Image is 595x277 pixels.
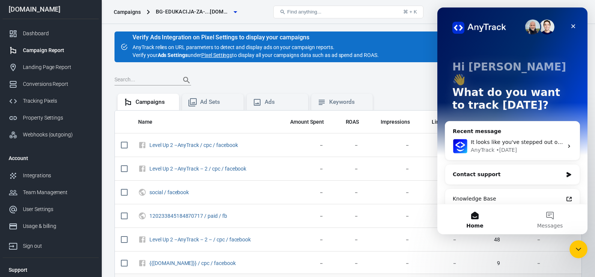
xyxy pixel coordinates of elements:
span: － [422,189,457,196]
div: Campaign Report [23,46,93,54]
a: User Settings [3,201,99,218]
span: － [371,189,410,196]
button: bg-edukacija-za-...[DOMAIN_NAME] [153,5,240,19]
svg: Unknown Facebook [138,164,146,173]
span: Messages [100,216,126,221]
svg: Unknown Facebook [138,259,146,268]
div: Ad Sets [200,98,238,106]
span: － [422,142,457,149]
a: Integrations [3,167,99,184]
li: Account [3,149,99,167]
svg: Unknown Facebook [138,141,146,150]
a: 120233845184870717 / paid / fb [149,213,227,219]
a: social / facebook [149,189,189,195]
svg: Unknown Facebook [138,235,146,244]
span: social / facebook [149,190,190,195]
a: Sign out [571,3,589,21]
a: Conversions Report [3,76,99,93]
span: ROAS [346,118,359,126]
div: Property Settings [23,114,93,122]
span: － [336,189,359,196]
span: 2 [553,260,593,267]
a: Webhooks (outgoing) [3,126,99,143]
span: The number of times your ads were on screen. [371,117,410,126]
div: ⌘ + K [403,9,417,15]
div: Campaigns [114,8,141,16]
div: Sign out [23,242,93,250]
span: The total return on ad spend [336,117,359,126]
span: 48 [469,236,500,244]
span: 3 [553,236,593,244]
div: Landing Page Report [23,63,93,71]
span: － [336,236,359,244]
a: Level Up 2 –AnyTrack – 2 – / cpc / facebook [149,237,251,243]
a: Team Management [3,184,99,201]
span: － [280,260,324,267]
div: User Settings [23,205,93,213]
div: Contact support [15,163,125,171]
iframe: Intercom live chat [569,240,587,258]
span: The number of clicks on links within the ad that led to advertiser-specified destinations [422,117,457,126]
a: Sign out [3,235,99,255]
div: AnyTrack relies on URL parameters to detect and display ads on your campaign reports. Verify your... [133,34,379,59]
span: {{campaign.name}} / cpc / facebook [149,261,237,266]
span: － [422,165,457,173]
span: － [371,142,410,149]
span: － [512,260,541,267]
span: It looks like you've stepped out of the chat so I will close the conversation. If you still need ... [33,132,417,138]
div: • [DATE] [59,139,80,147]
span: － [371,236,410,244]
a: Usage & billing [3,218,99,235]
span: － [280,213,324,220]
span: － [280,189,324,196]
span: － [371,260,410,267]
span: － [336,142,359,149]
span: Level Up 2 –AnyTrack / cpc / facebook [149,142,239,148]
div: Contact support [8,157,143,177]
a: Tracking Pixels [3,93,99,109]
button: Messages [75,197,150,227]
a: Campaign Report [3,42,99,59]
span: Level Up 2 –AnyTrack – 2 – / cpc / facebook [149,237,252,242]
span: Link Clicks [432,118,457,126]
button: Search [178,71,196,89]
div: Conversions Report [23,80,93,88]
span: － [280,165,324,173]
div: Dashboard [23,30,93,37]
div: Verify Ads Integration on Pixel Settings to display your campaigns [133,34,379,41]
span: Impressions [381,118,410,126]
div: Usage & billing [23,222,93,230]
span: The total return on ad spend [346,117,359,126]
span: － [422,260,457,267]
a: Level Up 2 –AnyTrack – 2 / cpc / facebook [149,166,246,172]
input: Search... [114,75,175,85]
span: － [422,213,457,220]
span: － [280,236,324,244]
span: － [422,236,457,244]
span: － [371,165,410,173]
a: Knowledge Base [11,184,139,198]
span: The estimated total amount of money you've spent on your campaign, ad set or ad during its schedule. [290,117,324,126]
span: Level Up 2 –AnyTrack – 2 / cpc / facebook [149,166,247,171]
span: 9 [469,260,500,267]
iframe: Intercom live chat [437,7,587,234]
span: Amount Spent [290,118,324,126]
a: {{[DOMAIN_NAME]}} / cpc / facebook [149,260,236,266]
span: Name [138,118,162,126]
a: Level Up 2 –AnyTrack / cpc / facebook [149,142,238,148]
a: Property Settings [3,109,99,126]
div: Tracking Pixels [23,97,93,105]
span: The number of times your ads were on screen. [381,117,410,126]
span: － [336,165,359,173]
span: Name [138,118,152,126]
span: bg-edukacija-za-frizere.com [156,7,231,16]
div: Keywords [329,98,367,106]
